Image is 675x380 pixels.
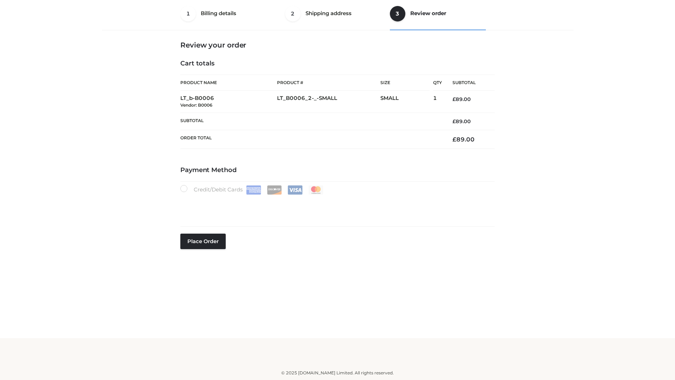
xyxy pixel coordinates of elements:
img: Discover [267,185,282,195]
bdi: 89.00 [452,136,475,143]
h4: Cart totals [180,60,495,68]
td: LT_b-B0006 [180,91,277,113]
h3: Review your order [180,41,495,49]
iframe: Secure payment input frame [179,193,493,219]
th: Product Name [180,75,277,91]
span: £ [452,136,456,143]
th: Qty [433,75,442,91]
th: Subtotal [442,75,495,91]
th: Size [380,75,430,91]
bdi: 89.00 [452,96,471,102]
th: Order Total [180,130,442,149]
small: Vendor: B0006 [180,102,212,108]
button: Place order [180,234,226,249]
th: Subtotal [180,113,442,130]
bdi: 89.00 [452,118,471,125]
div: © 2025 [DOMAIN_NAME] Limited. All rights reserved. [104,369,571,376]
span: £ [452,96,456,102]
td: SMALL [380,91,433,113]
th: Product # [277,75,380,91]
img: Visa [288,185,303,195]
img: Amex [246,185,261,195]
label: Credit/Debit Cards [180,185,324,195]
td: 1 [433,91,442,113]
td: LT_B0006_2-_-SMALL [277,91,380,113]
h4: Payment Method [180,166,495,174]
img: Mastercard [308,185,323,195]
span: £ [452,118,456,125]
